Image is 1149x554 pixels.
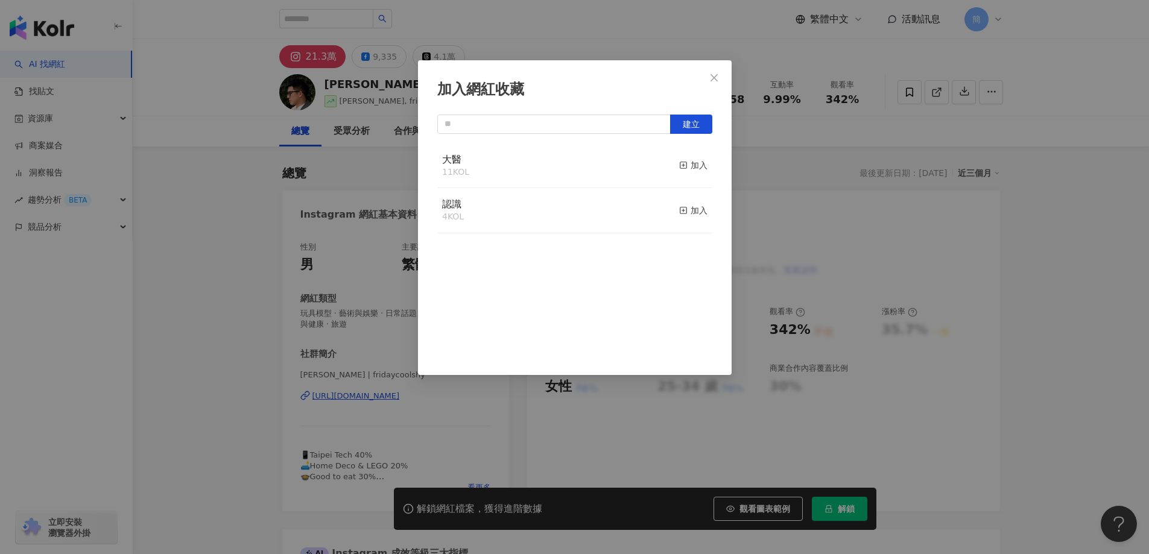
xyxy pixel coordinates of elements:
[709,73,719,83] span: close
[670,115,712,134] button: 建立
[702,66,726,90] button: Close
[442,200,461,209] a: 認識
[442,166,469,178] div: 11 KOL
[679,159,707,172] div: 加入
[679,204,707,217] div: 加入
[683,119,700,129] span: 建立
[442,155,461,165] a: 大醫
[679,198,707,223] button: 加入
[679,153,707,178] button: 加入
[442,211,464,223] div: 4 KOL
[442,154,461,165] span: 大醫
[442,198,461,210] span: 認識
[437,80,712,100] div: 加入網紅收藏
